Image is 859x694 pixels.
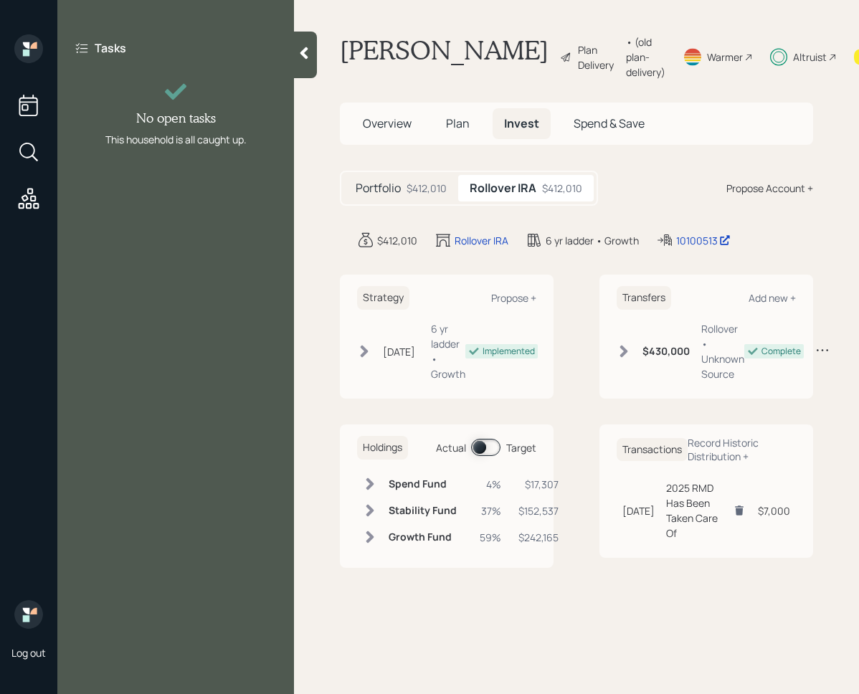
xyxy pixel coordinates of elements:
div: 2025 RMD Has Been Taken Care Of [666,480,728,541]
div: Rollover IRA [455,233,508,248]
h6: Stability Fund [389,505,457,517]
span: Plan [446,115,470,131]
div: [DATE] [622,503,655,518]
div: Rollover • Unknown Source [701,321,744,381]
div: Warmer [707,49,743,65]
div: Record Historic Distribution + [688,436,796,463]
div: Target [506,440,536,455]
img: retirable_logo.png [14,600,43,629]
div: Actual [436,440,466,455]
div: $242,165 [518,530,559,545]
div: Implemented [483,345,535,358]
div: 4% [480,477,501,492]
div: Plan Delivery [578,42,619,72]
div: 10100513 [676,233,731,248]
h6: Holdings [357,436,408,460]
div: 59% [480,530,501,545]
div: Altruist [793,49,827,65]
div: 6 yr ladder • Growth [546,233,639,248]
div: 37% [480,503,501,518]
div: This household is all caught up. [105,132,247,147]
div: $412,010 [542,181,582,196]
div: Log out [11,646,46,660]
div: $152,537 [518,503,559,518]
div: Complete [761,345,801,358]
div: • (old plan-delivery) [626,34,665,80]
h6: Transfers [617,286,671,310]
div: $412,010 [407,181,447,196]
h6: Spend Fund [389,478,457,490]
div: $7,000 [758,503,790,518]
h6: Strategy [357,286,409,310]
span: Overview [363,115,412,131]
label: Tasks [95,40,126,56]
h1: [PERSON_NAME] [340,34,549,80]
h6: Transactions [617,438,688,462]
div: 6 yr ladder • Growth [431,321,465,381]
span: Invest [504,115,539,131]
div: [DATE] [383,344,415,359]
h6: Growth Fund [389,531,457,543]
span: Spend & Save [574,115,645,131]
div: $17,307 [518,477,559,492]
div: Propose Account + [726,181,813,196]
div: $412,010 [377,233,417,248]
h5: Rollover IRA [470,181,536,195]
h5: Portfolio [356,181,401,195]
div: Add new + [749,291,796,305]
div: Propose + [491,291,536,305]
h4: No open tasks [136,110,216,126]
h6: $430,000 [642,346,690,358]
